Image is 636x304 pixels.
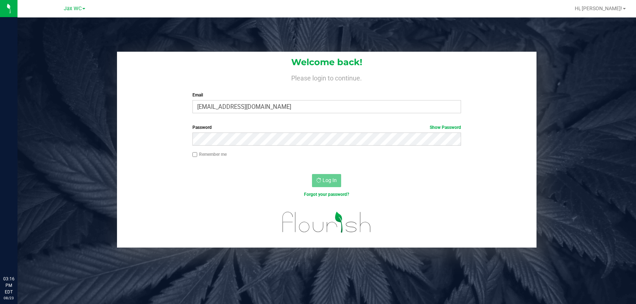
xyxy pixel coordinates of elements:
a: Forgot your password? [304,192,349,197]
span: Hi, [PERSON_NAME]! [575,5,622,11]
a: Show Password [430,125,461,130]
label: Email [192,92,461,98]
span: Jax WC [64,5,82,12]
img: flourish_logo.svg [274,205,379,239]
h4: Please login to continue. [117,73,536,82]
p: 03:16 PM EDT [3,276,14,295]
h1: Welcome back! [117,58,536,67]
button: Log In [312,174,341,187]
label: Remember me [192,151,227,158]
p: 08/23 [3,295,14,301]
input: Remember me [192,152,198,157]
span: Password [192,125,212,130]
span: Log In [323,177,337,183]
